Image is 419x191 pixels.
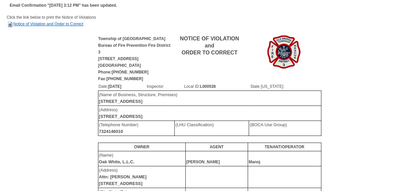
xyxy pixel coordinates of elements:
td: Email Confirmation "[DATE] 3:12 PM" has been updated. [9,1,118,10]
font: (Address) [99,107,143,119]
font: (BOCA Use Group) [250,122,287,127]
b: Township of [GEOGRAPHIC_DATA] Bureau of Fire Prevention Fire District 3 [STREET_ADDRESS] [GEOGRAP... [98,36,171,81]
td: Inspector: [146,83,184,90]
b: [STREET_ADDRESS] [99,99,143,104]
font: (Name) [99,153,135,164]
b: Manoj [249,160,260,164]
td: Local ID: [184,83,250,90]
b: OWNER [134,145,149,149]
font: (Name of Business, Structure, Premises) [99,92,178,104]
a: Notice of Violation and Order to Correct [7,22,83,26]
font: (Address) [99,168,147,186]
b: TENANT/OPERATOR [265,145,304,149]
td: State [US_STATE]: [250,83,321,90]
b: [PERSON_NAME] [186,160,220,164]
font: (Telephone Number) [99,122,139,134]
td: Date: [98,83,147,90]
img: HTML Document [7,21,13,28]
span: Click the link below to print the Notice of Violations [7,15,96,26]
font: (LHU Classification) [175,122,214,127]
b: [DATE] [108,84,121,89]
b: 7324146010 [99,129,123,134]
b: L000538 [200,84,216,89]
b: Oak White, L.L.C. [99,159,135,164]
b: [STREET_ADDRESS] [99,114,143,119]
img: Image [267,35,301,69]
b: AGENT [210,145,224,149]
b: NOTICE OF VIOLATION and ORDER TO CORRECT [180,36,239,55]
b: Attn: [PERSON_NAME] [STREET_ADDRESS] [99,174,147,186]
